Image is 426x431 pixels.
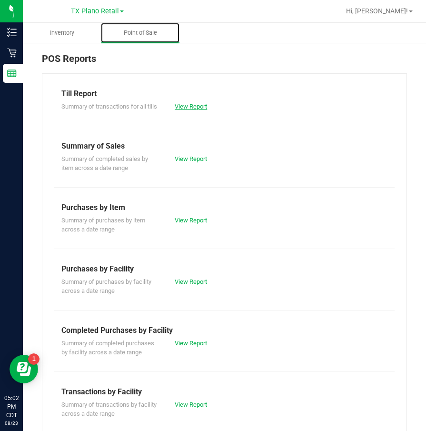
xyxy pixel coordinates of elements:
[175,340,207,347] a: View Report
[71,7,119,15] span: TX Plano Retail
[61,386,387,398] div: Transactions by Facility
[61,140,387,152] div: Summary of Sales
[175,103,207,110] a: View Report
[101,23,179,43] a: Point of Sale
[175,278,207,285] a: View Report
[23,23,101,43] a: Inventory
[175,217,207,224] a: View Report
[61,263,387,275] div: Purchases by Facility
[42,51,407,73] div: POS Reports
[10,355,38,383] iframe: Resource center
[61,278,151,295] span: Summary of purchases by facility across a date range
[61,401,157,418] span: Summary of transactions by facility across a date range
[175,155,207,162] a: View Report
[7,69,17,78] inline-svg: Reports
[61,217,145,233] span: Summary of purchases by item across a date range
[111,29,170,37] span: Point of Sale
[7,48,17,58] inline-svg: Retail
[61,155,148,172] span: Summary of completed sales by item across a date range
[4,420,19,427] p: 08/23
[175,401,207,408] a: View Report
[61,340,154,356] span: Summary of completed purchases by facility across a date range
[61,202,387,213] div: Purchases by Item
[28,353,40,365] iframe: Resource center unread badge
[4,394,19,420] p: 05:02 PM CDT
[61,103,157,110] span: Summary of transactions for all tills
[37,29,87,37] span: Inventory
[61,325,387,336] div: Completed Purchases by Facility
[346,7,408,15] span: Hi, [PERSON_NAME]!
[61,88,387,100] div: Till Report
[7,28,17,37] inline-svg: Inventory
